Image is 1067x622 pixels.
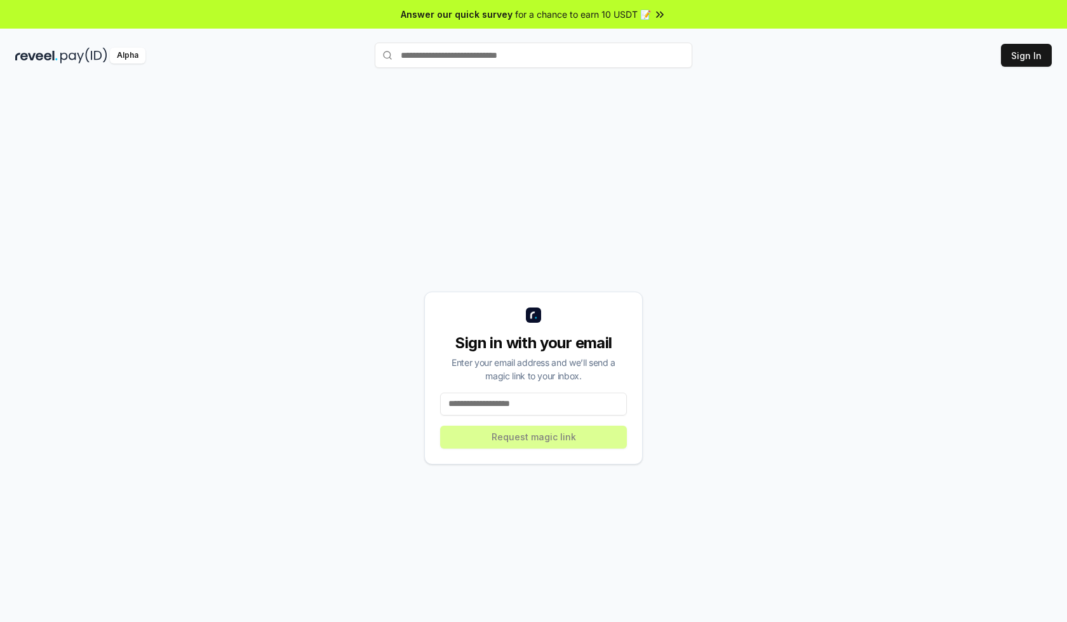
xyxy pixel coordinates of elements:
[110,48,145,64] div: Alpha
[440,356,627,382] div: Enter your email address and we’ll send a magic link to your inbox.
[401,8,513,21] span: Answer our quick survey
[440,333,627,353] div: Sign in with your email
[515,8,651,21] span: for a chance to earn 10 USDT 📝
[526,308,541,323] img: logo_small
[15,48,58,64] img: reveel_dark
[1001,44,1052,67] button: Sign In
[60,48,107,64] img: pay_id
